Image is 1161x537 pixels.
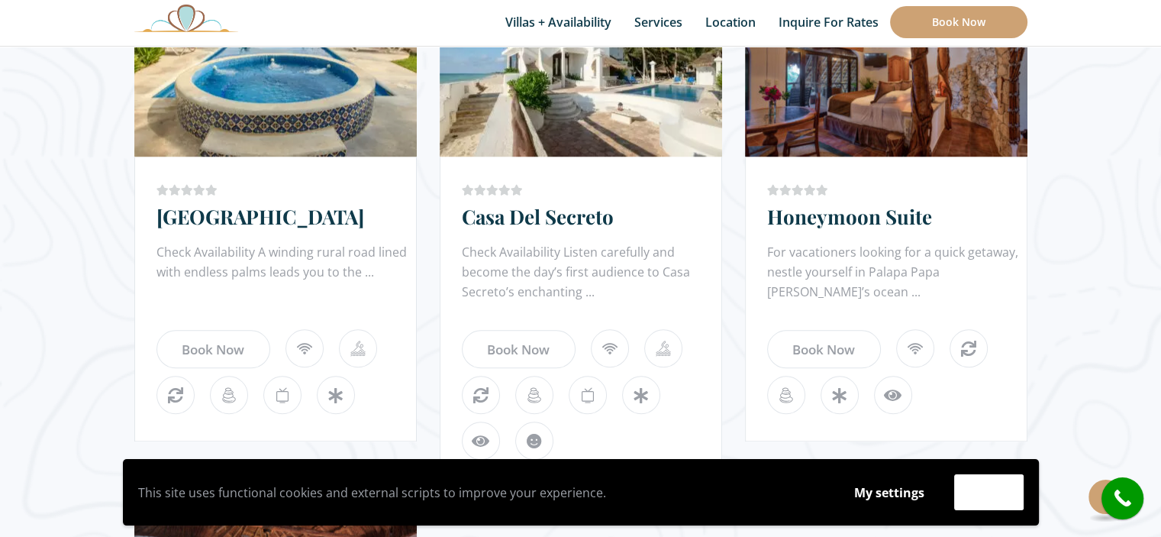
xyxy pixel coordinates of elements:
[840,475,939,510] button: My settings
[767,242,1027,303] div: For vacationers looking for a quick getaway, nestle yourself in Palapa Papa [PERSON_NAME]’s ocean...
[156,242,416,303] div: Check Availability A winding rural road lined with endless palms leads you to the ...
[462,242,721,303] div: Check Availability Listen carefully and become the day’s first audience to Casa Secreto’s enchant...
[138,481,824,504] p: This site uses functional cookies and external scripts to improve your experience.
[1105,481,1140,516] i: call
[134,4,238,32] img: Awesome Logo
[767,203,932,230] a: Honeymoon Suite
[156,203,364,230] a: [GEOGRAPHIC_DATA]
[462,330,576,368] a: Book Now
[1101,477,1143,519] a: call
[767,330,881,368] a: Book Now
[954,474,1024,510] button: Accept
[462,203,614,230] a: Casa Del Secreto
[890,6,1027,38] a: Book Now
[156,330,270,368] a: Book Now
